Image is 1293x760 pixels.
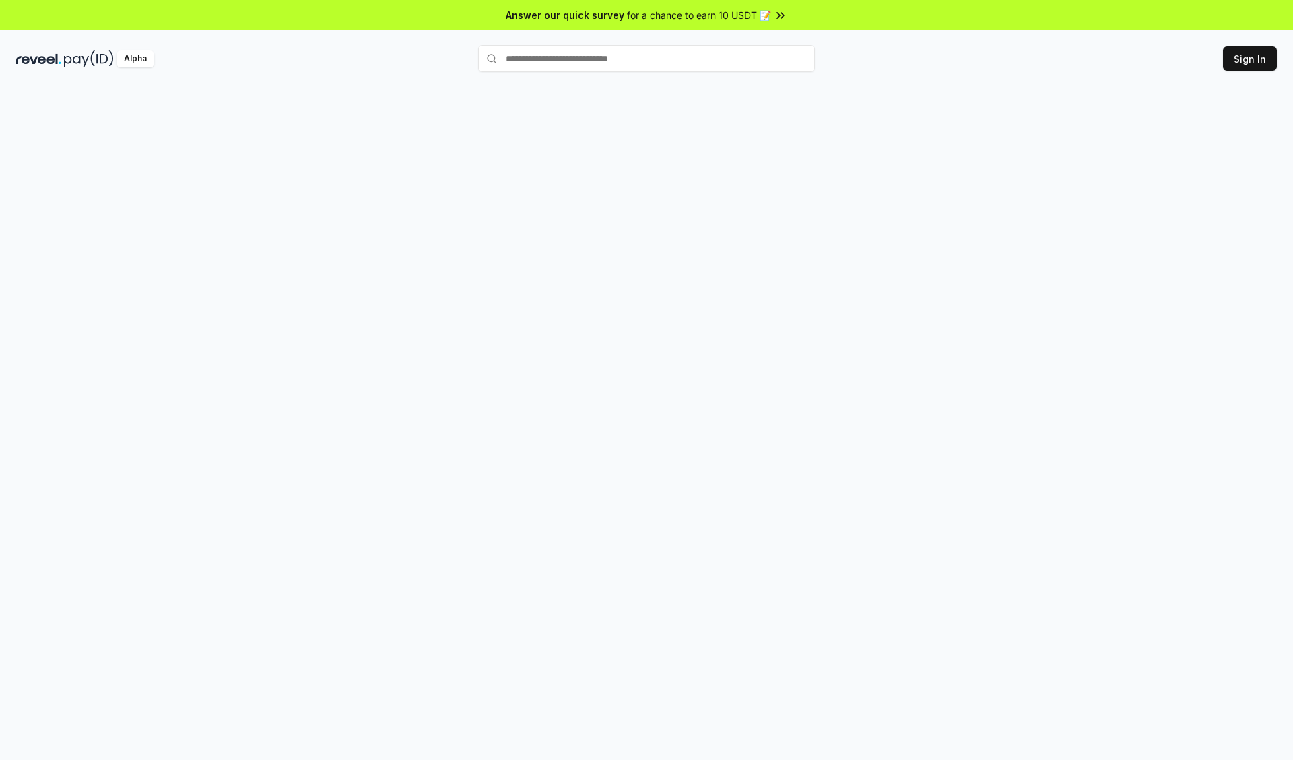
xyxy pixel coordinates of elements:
span: Answer our quick survey [506,8,624,22]
img: pay_id [64,50,114,67]
img: reveel_dark [16,50,61,67]
button: Sign In [1223,46,1277,71]
div: Alpha [117,50,154,67]
span: for a chance to earn 10 USDT 📝 [627,8,771,22]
